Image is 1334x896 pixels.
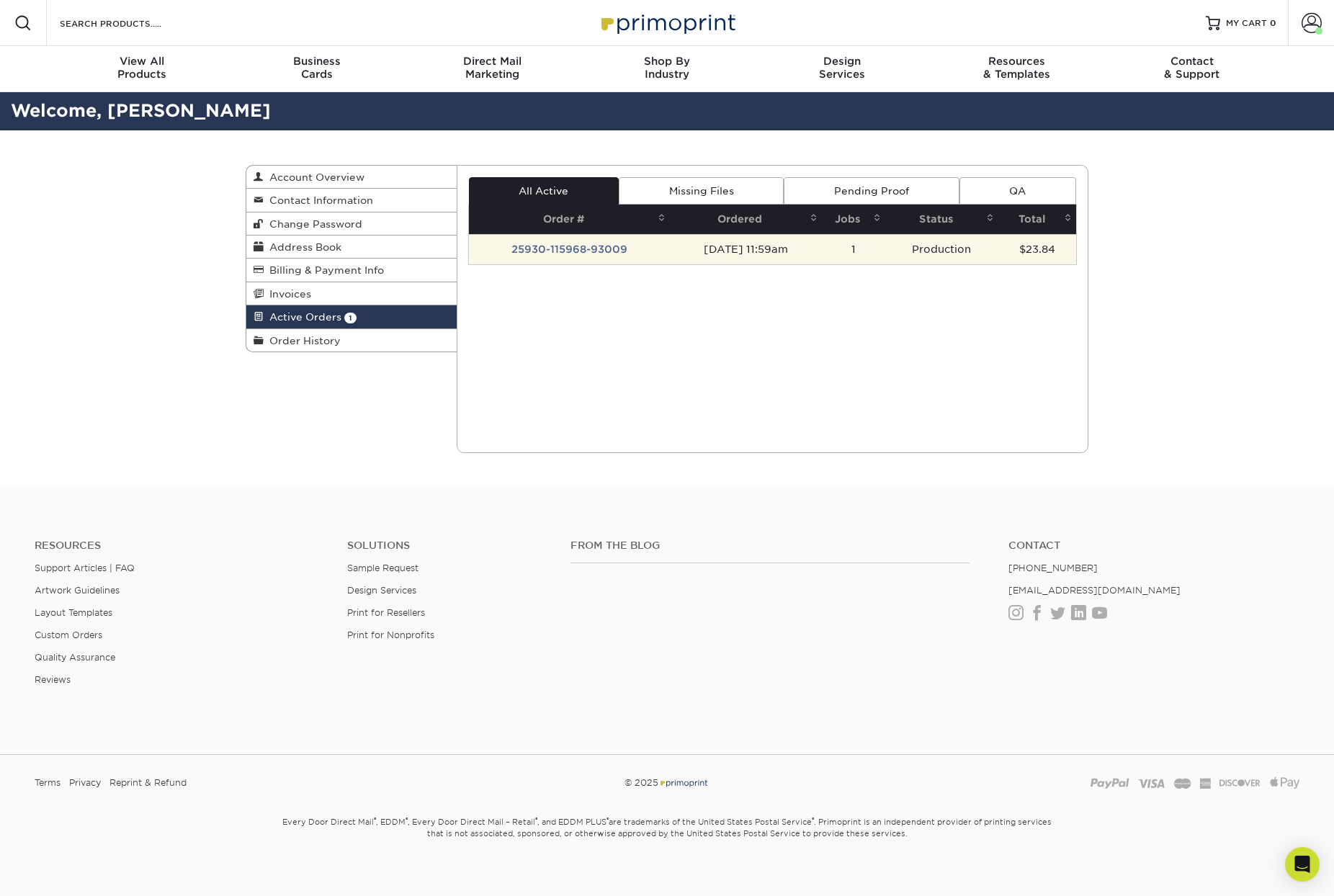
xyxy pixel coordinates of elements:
[246,259,457,282] a: Billing & Payment Info
[246,212,457,236] a: Change Password
[469,177,619,205] a: All Active
[374,816,376,823] sup: ®
[246,166,457,189] a: Account Overview
[264,194,373,206] span: Contact Information
[754,55,929,81] div: Services
[35,585,120,596] a: Artwork Guidelines
[405,55,580,81] div: Marketing
[670,205,822,234] th: Ordered
[670,234,822,264] td: [DATE] 11:59am
[1270,18,1276,28] span: 0
[754,55,929,68] span: Design
[344,313,357,323] span: 1
[347,585,416,596] a: Design Services
[1008,585,1181,596] a: [EMAIL_ADDRESS][DOMAIN_NAME]
[230,55,405,81] div: Cards
[55,55,230,81] div: Products
[885,205,998,234] th: Status
[347,607,425,618] a: Print for Resellers
[264,335,341,346] span: Order History
[570,539,970,552] h4: From the Blog
[55,46,230,92] a: View AllProducts
[246,305,457,328] a: Active Orders 1
[246,329,457,351] a: Order History
[929,46,1104,92] a: Resources& Templates
[1104,46,1279,92] a: Contact& Support
[35,563,135,573] a: Support Articles | FAQ
[580,55,755,81] div: Industry
[595,7,739,38] img: Primoprint
[264,241,341,253] span: Address Book
[230,55,405,68] span: Business
[469,205,670,234] th: Order #
[784,177,959,205] a: Pending Proof
[580,46,755,92] a: Shop ByIndustry
[264,171,364,183] span: Account Overview
[55,55,230,68] span: View All
[822,205,885,234] th: Jobs
[658,777,709,788] img: Primoprint
[998,205,1076,234] th: Total
[246,282,457,305] a: Invoices
[35,772,61,794] a: Terms
[347,563,418,573] a: Sample Request
[1104,55,1279,68] span: Contact
[1285,847,1320,882] div: Open Intercom Messenger
[1104,55,1279,81] div: & Support
[264,311,341,323] span: Active Orders
[452,772,881,794] div: © 2025
[929,55,1104,68] span: Resources
[35,607,112,618] a: Layout Templates
[109,772,187,794] a: Reprint & Refund
[959,177,1076,205] a: QA
[35,630,102,640] a: Custom Orders
[998,234,1076,264] td: $23.84
[264,218,362,230] span: Change Password
[35,674,71,685] a: Reviews
[35,652,115,663] a: Quality Assurance
[405,46,580,92] a: Direct MailMarketing
[406,816,408,823] sup: ®
[246,811,1088,874] small: Every Door Direct Mail , EDDM , Every Door Direct Mail – Retail , and EDDM PLUS are trademarks of...
[405,55,580,68] span: Direct Mail
[1008,539,1299,552] a: Contact
[1008,563,1098,573] a: [PHONE_NUMBER]
[230,46,405,92] a: BusinessCards
[929,55,1104,81] div: & Templates
[264,288,311,300] span: Invoices
[812,816,814,823] sup: ®
[754,46,929,92] a: DesignServices
[35,539,326,552] h4: Resources
[246,236,457,259] a: Address Book
[580,55,755,68] span: Shop By
[347,630,434,640] a: Print for Nonprofits
[58,14,199,32] input: SEARCH PRODUCTS.....
[535,816,537,823] sup: ®
[264,264,384,276] span: Billing & Payment Info
[822,234,885,264] td: 1
[246,189,457,212] a: Contact Information
[619,177,784,205] a: Missing Files
[469,234,670,264] td: 25930-115968-93009
[347,539,549,552] h4: Solutions
[885,234,998,264] td: Production
[69,772,101,794] a: Privacy
[606,816,609,823] sup: ®
[1226,17,1267,30] span: MY CART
